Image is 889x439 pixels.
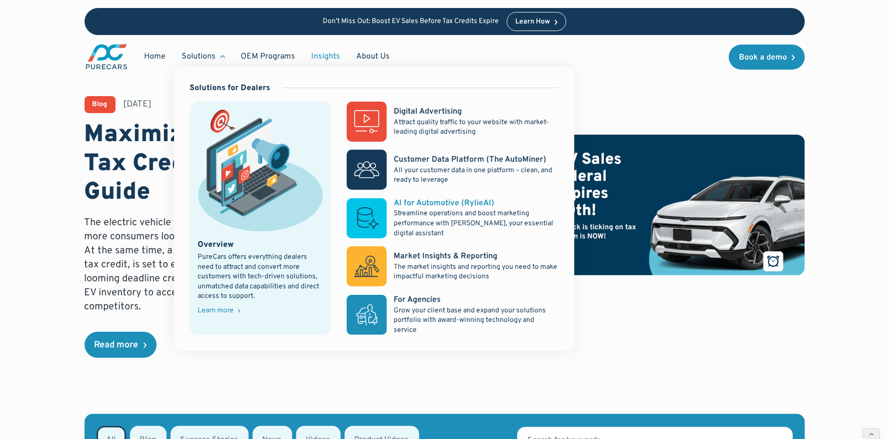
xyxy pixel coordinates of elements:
[729,45,805,70] a: Book a demo
[198,110,323,231] img: marketing illustration showing social media channels and campaigns
[124,98,152,111] div: [DATE]
[182,51,216,62] div: Solutions
[347,294,558,335] a: For AgenciesGrow your client base and expand your solutions portfolio with award-winning technolo...
[515,19,550,26] div: Learn How
[85,121,437,208] h1: Maximize EV Sales Before the Tax Credit Ends: A Dealer’s Guide
[347,150,558,190] a: Customer Data Platform (The AutoMiner)All your customer data in one platform – clean, and ready t...
[394,154,546,165] div: Customer Data Platform (The AutoMiner)
[394,294,441,305] div: For Agencies
[507,12,566,31] a: Learn How
[394,166,558,185] p: All your customer data in one platform – clean, and ready to leverage
[394,251,497,262] div: Market Insights & Reporting
[85,332,157,358] a: Read more
[198,239,234,250] div: Overview
[174,67,574,351] nav: Solutions
[394,118,558,137] p: Attract quality traffic to your website with market-leading digital advertising
[347,198,558,238] a: AI for Automotive (RylieAI)Streamline operations and boost marketing performance with [PERSON_NAM...
[304,47,349,66] a: Insights
[394,306,558,335] p: Grow your client base and expand your solutions portfolio with award-winning technology and service
[394,198,494,209] div: AI for Automotive (RylieAI)
[85,43,129,71] img: purecars logo
[85,43,129,71] a: main
[190,102,331,335] a: marketing illustration showing social media channels and campaignsOverviewPureCars offers everyth...
[323,18,499,26] p: Don’t Miss Out: Boost EV Sales Before Tax Credits Expire
[233,47,304,66] a: OEM Programs
[137,47,174,66] a: Home
[174,47,233,66] div: Solutions
[93,101,108,108] div: Blog
[739,54,787,62] div: Book a demo
[95,341,139,350] div: Read more
[347,102,558,142] a: Digital AdvertisingAttract quality traffic to your website with market-leading digital advertising
[394,106,462,117] div: Digital Advertising
[347,246,558,286] a: Market Insights & ReportingThe market insights and reporting you need to make impactful marketing...
[198,307,234,314] div: Learn more
[394,262,558,282] p: The market insights and reporting you need to make impactful marketing decisions
[190,83,271,94] div: Solutions for Dealers
[394,209,558,238] p: Streamline operations and boost marketing performance with [PERSON_NAME], your essential digital ...
[198,252,323,301] div: PureCars offers everything dealers need to attract and convert more customers with tech-driven so...
[349,47,398,66] a: About Us
[85,216,437,314] p: The electric vehicle (EV) market is rapidly evolving, and demand is surging as more consumers loo...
